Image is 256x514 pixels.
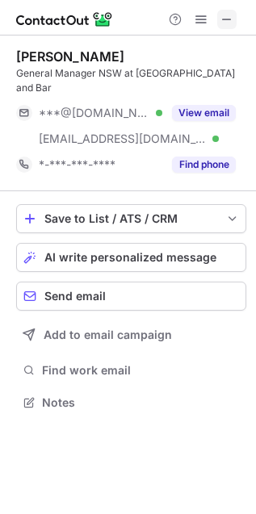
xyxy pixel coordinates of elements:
[16,66,246,95] div: General Manager NSW at [GEOGRAPHIC_DATA] and Bar
[16,243,246,272] button: AI write personalized message
[44,290,106,303] span: Send email
[16,282,246,311] button: Send email
[16,320,246,349] button: Add to email campaign
[39,132,207,146] span: [EMAIL_ADDRESS][DOMAIN_NAME]
[39,106,150,120] span: ***@[DOMAIN_NAME]
[44,328,172,341] span: Add to email campaign
[172,157,236,173] button: Reveal Button
[16,359,246,382] button: Find work email
[16,48,124,65] div: [PERSON_NAME]
[44,212,218,225] div: Save to List / ATS / CRM
[44,251,216,264] span: AI write personalized message
[16,391,246,414] button: Notes
[42,395,240,410] span: Notes
[16,204,246,233] button: save-profile-one-click
[16,10,113,29] img: ContactOut v5.3.10
[172,105,236,121] button: Reveal Button
[42,363,240,378] span: Find work email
